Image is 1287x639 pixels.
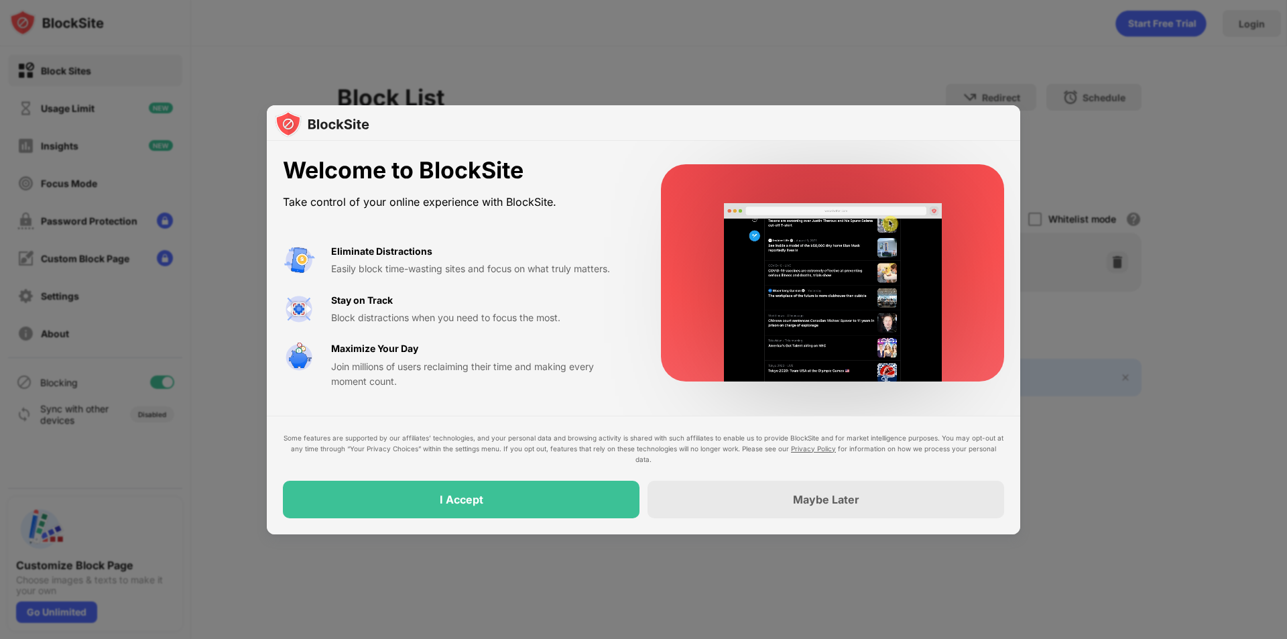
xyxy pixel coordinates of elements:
div: Join millions of users reclaiming their time and making every moment count. [331,359,629,390]
img: logo-blocksite.svg [275,111,369,137]
div: Maximize Your Day [331,341,418,356]
div: Maybe Later [793,493,859,506]
img: value-avoid-distractions.svg [283,244,315,276]
div: Stay on Track [331,293,393,308]
div: Take control of your online experience with BlockSite. [283,192,629,212]
div: Welcome to BlockSite [283,157,629,184]
img: value-focus.svg [283,293,315,325]
a: Privacy Policy [791,445,836,453]
img: value-safe-time.svg [283,341,315,373]
div: Eliminate Distractions [331,244,432,259]
div: Some features are supported by our affiliates’ technologies, and your personal data and browsing ... [283,432,1004,465]
div: Easily block time-wasting sites and focus on what truly matters. [331,262,629,276]
div: I Accept [440,493,483,506]
div: Block distractions when you need to focus the most. [331,310,629,325]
